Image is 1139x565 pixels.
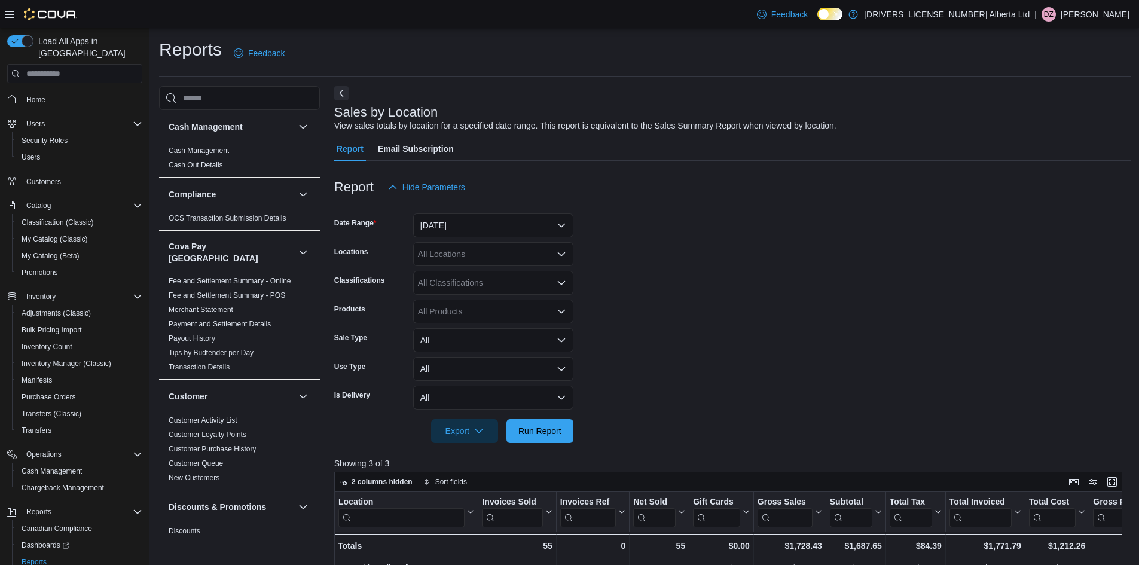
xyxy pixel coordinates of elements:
span: Bulk Pricing Import [17,323,142,337]
span: Inventory [22,289,142,304]
h3: Report [334,180,374,194]
span: Customer Loyalty Points [169,430,246,439]
button: Users [22,117,50,131]
span: Classification (Classic) [17,215,142,230]
div: Cash Management [159,143,320,177]
span: Users [22,117,142,131]
div: Subtotal [830,497,872,508]
p: [DRIVERS_LICENSE_NUMBER] Alberta Ltd [864,7,1030,22]
a: Cash Management [169,146,229,155]
span: Users [26,119,45,129]
button: Customer [296,389,310,404]
span: Dashboards [17,538,142,552]
span: Payout History [169,334,215,343]
span: Reports [26,507,51,517]
span: Cash Management [17,464,142,478]
span: Canadian Compliance [22,524,92,533]
span: Fee and Settlement Summary - Online [169,276,291,286]
button: Net Sold [633,497,685,527]
div: Invoices Ref [560,497,615,508]
button: Reports [2,503,147,520]
span: Hide Parameters [402,181,465,193]
button: Invoices Sold [482,497,552,527]
span: Transfers [22,426,51,435]
span: Promotions [22,268,58,277]
button: Home [2,90,147,108]
button: My Catalog (Classic) [12,231,147,248]
a: Feedback [752,2,813,26]
span: Inventory [26,292,56,301]
span: Discounts [169,526,200,536]
span: Chargeback Management [17,481,142,495]
button: Classification (Classic) [12,214,147,231]
div: Total Invoiced [949,497,1012,527]
span: Promotions [17,265,142,280]
button: Operations [2,446,147,463]
a: Transfers [17,423,56,438]
span: Inventory Count [17,340,142,354]
button: Open list of options [557,278,566,288]
a: My Catalog (Beta) [17,249,84,263]
a: Dashboards [12,537,147,554]
p: [PERSON_NAME] [1061,7,1129,22]
a: Fee and Settlement Summary - Online [169,277,291,285]
div: Customer [159,413,320,490]
label: Sale Type [334,333,367,343]
a: Customers [22,175,66,189]
button: Manifests [12,372,147,389]
button: Inventory [2,288,147,305]
a: Cash Management [17,464,87,478]
span: Cash Out Details [169,160,223,170]
button: Customer [169,390,294,402]
button: Cova Pay [GEOGRAPHIC_DATA] [169,240,294,264]
button: Catalog [2,197,147,214]
div: Compliance [159,211,320,230]
a: Bulk Pricing Import [17,323,87,337]
div: Net Sold [633,497,676,527]
span: Customer Queue [169,459,223,468]
span: Dashboards [22,540,69,550]
div: 55 [482,539,552,553]
a: OCS Transaction Submission Details [169,214,286,222]
span: Email Subscription [378,137,454,161]
label: Products [334,304,365,314]
span: Catalog [26,201,51,210]
a: Dashboards [17,538,74,552]
button: Promotions [12,264,147,281]
a: Fee and Settlement Summary - POS [169,291,285,300]
button: Customers [2,173,147,190]
span: OCS Transaction Submission Details [169,213,286,223]
span: Classification (Classic) [22,218,94,227]
button: Catalog [22,198,56,213]
span: 2 columns hidden [352,477,413,487]
div: Total Cost [1029,497,1076,527]
div: Location [338,497,465,508]
button: Run Report [506,419,573,443]
a: Home [22,93,50,107]
span: Manifests [22,375,52,385]
a: Inventory Manager (Classic) [17,356,116,371]
button: My Catalog (Beta) [12,248,147,264]
img: Cova [24,8,77,20]
p: Showing 3 of 3 [334,457,1131,469]
span: Home [26,95,45,105]
a: Adjustments (Classic) [17,306,96,320]
a: Customer Purchase History [169,445,256,453]
div: $1,687.65 [830,539,882,553]
button: Inventory [22,289,60,304]
a: Purchase Orders [17,390,81,404]
span: Merchant Statement [169,305,233,314]
h3: Discounts & Promotions [169,501,266,513]
button: Security Roles [12,132,147,149]
a: Payment and Settlement Details [169,320,271,328]
span: Inventory Manager (Classic) [17,356,142,371]
button: Adjustments (Classic) [12,305,147,322]
button: Hide Parameters [383,175,470,199]
div: Invoices Sold [482,497,542,527]
button: Display options [1086,475,1100,489]
span: Fee and Settlement Summary - POS [169,291,285,300]
span: DZ [1044,7,1054,22]
a: Security Roles [17,133,72,148]
span: New Customers [169,473,219,482]
button: Location [338,497,474,527]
